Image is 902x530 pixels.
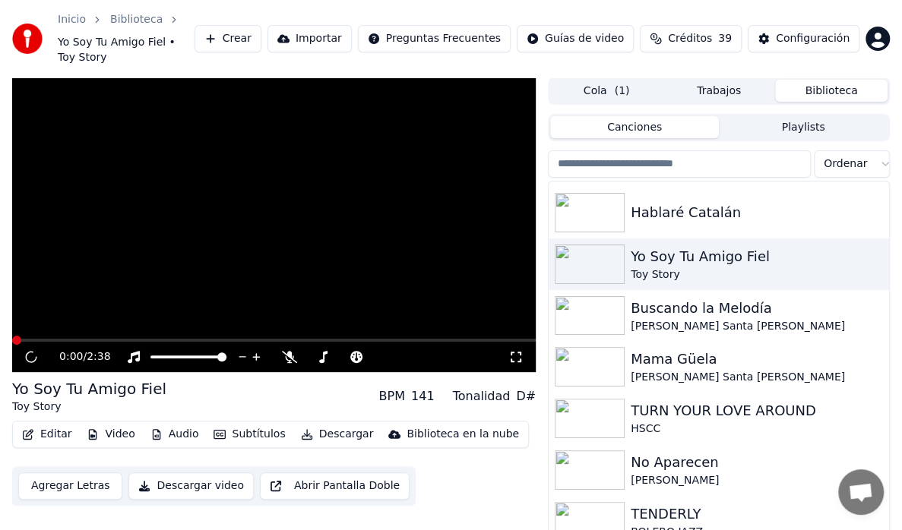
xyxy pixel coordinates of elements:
[631,246,883,267] div: Yo Soy Tu Amigo Fiel
[631,370,883,385] div: [PERSON_NAME] Santa [PERSON_NAME]
[719,116,888,138] button: Playlists
[550,80,663,102] button: Cola
[631,452,883,473] div: No Aparecen
[452,387,510,405] div: Tonalidad
[663,80,775,102] button: Trabajos
[195,25,261,52] button: Crear
[775,80,888,102] button: Biblioteca
[295,424,380,445] button: Descargar
[631,400,883,421] div: TURN YOUR LOVE AROUND
[516,387,536,405] div: D#
[267,25,352,52] button: Importar
[58,12,86,27] a: Inicio
[748,25,859,52] button: Configuración
[517,25,634,52] button: Guías de video
[631,267,883,282] div: Toy Story
[260,472,410,500] button: Abrir Pantalla Doble
[550,116,719,138] button: Canciones
[128,472,253,500] button: Descargar video
[18,472,122,500] button: Agregar Letras
[668,31,712,46] span: Créditos
[824,156,867,172] span: Ordenar
[411,387,435,405] div: 141
[110,12,163,27] a: Biblioteca
[58,35,195,65] span: Yo Soy Tu Amigo Fiel • Toy Story
[631,421,883,437] div: HSCC
[631,298,883,319] div: Buscando la Melodía
[12,399,166,415] div: Toy Story
[631,349,883,370] div: Mama Güela
[718,31,732,46] span: 39
[59,349,83,364] span: 0:00
[16,424,78,445] button: Editar
[207,424,291,445] button: Subtítulos
[12,378,166,399] div: Yo Soy Tu Amigo Fiel
[87,349,110,364] span: 2:38
[144,424,205,445] button: Audio
[640,25,742,52] button: Créditos39
[58,12,195,65] nav: breadcrumb
[407,427,519,442] div: Biblioteca en la nube
[614,84,629,99] span: ( 1 )
[838,469,884,515] div: Open chat
[358,25,511,52] button: Preguntas Frecuentes
[776,31,850,46] div: Configuración
[631,503,883,525] div: TENDERLY
[631,473,883,488] div: [PERSON_NAME]
[81,424,141,445] button: Video
[631,202,883,223] div: Hablaré Catalán
[12,24,43,54] img: youka
[59,349,96,364] div: /
[631,319,883,334] div: [PERSON_NAME] Santa [PERSON_NAME]
[378,387,404,405] div: BPM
